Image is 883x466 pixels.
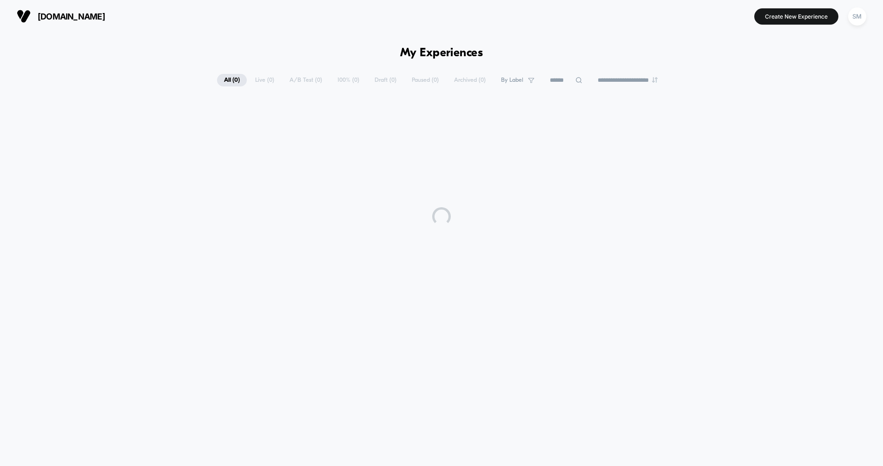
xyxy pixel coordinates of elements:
button: Create New Experience [754,8,838,25]
h1: My Experiences [400,46,483,60]
span: By Label [501,77,523,84]
button: [DOMAIN_NAME] [14,9,108,24]
button: SM [845,7,869,26]
span: All ( 0 ) [217,74,247,86]
span: [DOMAIN_NAME] [38,12,105,21]
img: end [652,77,658,83]
div: SM [848,7,866,26]
img: Visually logo [17,9,31,23]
